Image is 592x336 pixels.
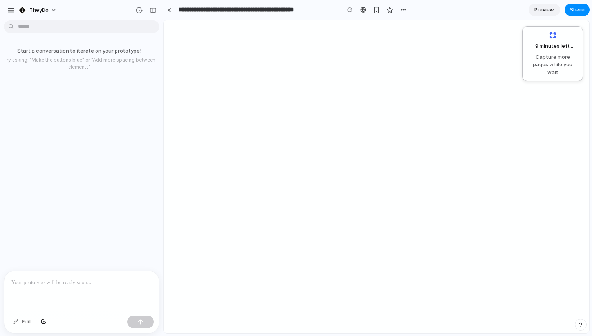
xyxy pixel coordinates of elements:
span: Share [570,6,585,14]
p: Start a conversation to iterate on your prototype! [3,47,155,55]
span: Preview [534,6,554,14]
span: TheyDo [29,6,49,14]
span: Capture more pages while you wait [527,53,578,76]
a: Preview [529,4,560,16]
p: Try asking: "Make the buttons blue" or "Add more spacing between elements" [3,56,155,71]
button: TheyDo [15,4,61,16]
button: Share [565,4,590,16]
span: 9 minutes left ... [529,42,573,50]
